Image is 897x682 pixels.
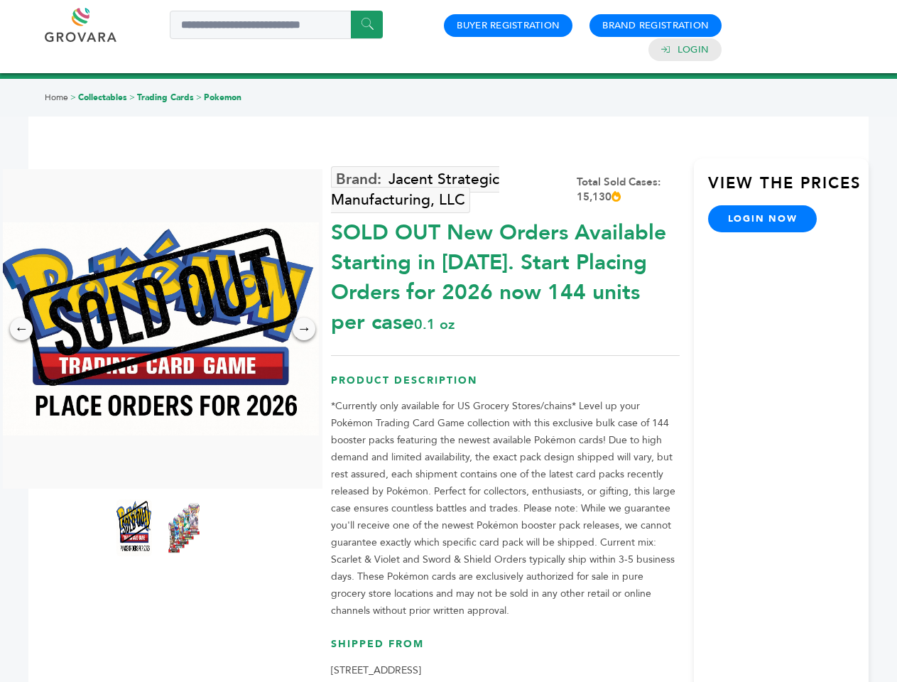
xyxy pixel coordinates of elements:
[166,499,202,556] img: *SOLD OUT* New Orders Available Starting in 2026. Start Placing Orders for 2026 now! 144 units pe...
[602,19,709,32] a: Brand Registration
[78,92,127,103] a: Collectables
[331,211,680,337] div: SOLD OUT New Orders Available Starting in [DATE]. Start Placing Orders for 2026 now 144 units per...
[331,637,680,662] h3: Shipped From
[678,43,709,56] a: Login
[708,173,869,205] h3: View the Prices
[577,175,680,205] div: Total Sold Cases: 15,130
[293,318,315,340] div: →
[457,19,560,32] a: Buyer Registration
[45,92,68,103] a: Home
[129,92,135,103] span: >
[10,318,33,340] div: ←
[196,92,202,103] span: >
[331,398,680,619] p: *Currently only available for US Grocery Stores/chains* Level up your Pokémon Trading Card Game c...
[204,92,241,103] a: Pokemon
[331,166,499,213] a: Jacent Strategic Manufacturing, LLC
[331,374,680,399] h3: Product Description
[170,11,383,39] input: Search a product or brand...
[708,205,817,232] a: login now
[116,499,152,556] img: *SOLD OUT* New Orders Available Starting in 2026. Start Placing Orders for 2026 now! 144 units pe...
[414,315,455,334] span: 0.1 oz
[70,92,76,103] span: >
[137,92,194,103] a: Trading Cards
